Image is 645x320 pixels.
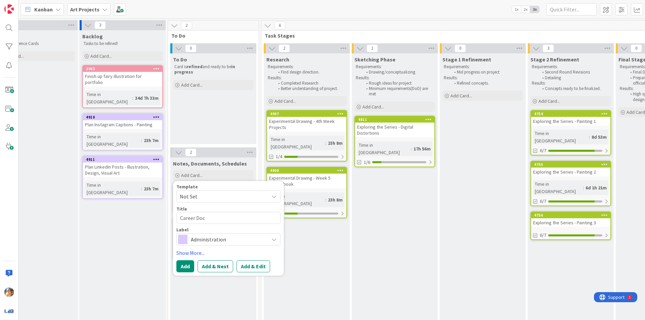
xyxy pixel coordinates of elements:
[531,168,610,176] div: Exploring the Series - Painting 2
[531,162,610,168] div: 4755
[267,168,346,174] div: 4908
[83,72,162,87] div: Finish up fairy illustration for portfolio
[546,3,597,15] input: Quick Filter...
[270,168,346,173] div: 4908
[512,6,521,13] span: 1x
[584,184,608,191] div: 6d 1h 21m
[589,133,590,141] span: :
[174,64,252,75] p: Card is and ready to be
[531,111,610,117] div: 4754
[274,70,346,75] li: Find design direction.
[185,44,197,52] span: 0
[532,64,610,70] p: Requirements:
[142,137,160,144] div: 23h 7m
[4,4,14,14] img: Visit kanbanzone.com
[266,56,289,63] span: Research
[450,81,522,86] li: Refined concepts.
[543,44,554,52] span: 3
[531,111,610,126] div: 4754Exploring the Series - Painting 1
[450,70,522,75] li: Mid progress on project
[267,111,346,117] div: 4907
[185,148,197,156] span: 2
[4,287,14,297] img: JF
[531,212,610,218] div: 4756
[531,162,610,176] div: 4755Exploring the Series - Painting 2
[531,212,610,227] div: 4756Exploring the Series - Painting 3
[274,86,346,91] li: Better understanding of project.
[176,212,281,224] textarea: Career D
[176,184,198,189] span: Template
[531,218,610,227] div: Exploring the Series - Painting 3
[530,6,539,13] span: 3x
[267,174,346,188] div: Experimental Drawing - Week 5 Sketchbook
[133,94,160,102] div: 34d 7h 33m
[532,81,610,86] p: Results:
[181,21,192,30] span: 2
[358,117,434,122] div: 4811
[325,139,326,147] span: :
[198,260,233,272] button: Add & Next
[191,235,265,244] span: Administration
[274,21,286,30] span: 6
[362,70,434,75] li: Drawing/conceptualizing
[187,64,203,70] strong: refined
[534,162,610,167] div: 4755
[631,44,642,52] span: 0
[326,196,344,203] div: 23h 8m
[533,130,589,144] div: Time in [GEOGRAPHIC_DATA]
[270,111,346,116] div: 4907
[521,6,530,13] span: 2x
[269,136,325,150] div: Time in [GEOGRAPHIC_DATA]
[176,249,281,257] a: Show More...
[180,192,264,201] span: Not Set
[540,232,546,239] span: 6/7
[83,156,162,177] div: 4911Plan LinkedIn Posts - Illustration, Design, Visual Art
[356,64,434,70] p: Requirements:
[35,3,37,8] div: 1
[174,64,236,75] strong: in progress
[84,41,162,46] p: Tasks to be refined!
[362,86,434,97] li: Minimum requirements(DoD) are met
[173,56,187,63] span: To Do
[325,196,326,203] span: :
[531,117,610,126] div: Exploring the Series - Painting 1
[83,114,162,129] div: 4910Plan Instagram Captions - Painting
[267,111,346,132] div: 4907Experimental Drawing - 4th Week Projects
[83,66,162,72] div: 3963
[86,157,162,162] div: 4911
[268,75,346,81] p: Results:
[141,185,142,192] span: :
[411,145,412,152] span: :
[274,81,346,86] li: Completed Research
[86,115,162,120] div: 4910
[583,184,584,191] span: :
[142,185,160,192] div: 23h 7m
[530,56,579,63] span: Stage 2 Refinement
[267,168,346,188] div: 4908Experimental Drawing - Week 5 Sketchbook
[540,198,546,205] span: 6/7
[86,66,162,71] div: 3963
[85,133,141,148] div: Time in [GEOGRAPHIC_DATA]
[85,91,132,105] div: Time in [GEOGRAPHIC_DATA]
[176,260,194,272] button: Add
[83,114,162,120] div: 4910
[450,93,472,99] span: Add Card...
[539,75,610,81] li: Detailing
[455,44,466,52] span: 0
[539,98,560,104] span: Add Card...
[354,56,395,63] span: Sketching Phase
[357,141,411,156] div: Time in [GEOGRAPHIC_DATA]
[442,56,491,63] span: Stage 1 Refinement
[34,5,53,13] span: Kanban
[268,64,346,70] p: Requirements:
[539,70,610,75] li: Second Round Revisions
[85,181,141,196] div: Time in [GEOGRAPHIC_DATA]
[83,163,162,177] div: Plan LinkedIn Posts - Illustration, Design, Visual Art
[70,6,99,13] b: Art Projects
[181,172,203,178] span: Add Card...
[171,32,250,39] span: To Do
[83,120,162,129] div: Plan Instagram Captions - Painting
[355,117,434,123] div: 4811
[590,133,608,141] div: 8d 53m
[90,53,112,59] span: Add Card...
